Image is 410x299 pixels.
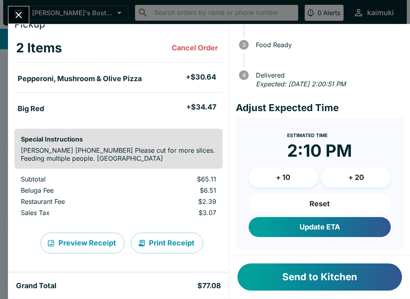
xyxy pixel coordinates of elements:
[16,40,62,56] h3: 2 Items
[287,140,352,161] time: 2:10 PM
[321,167,391,187] button: + 20
[21,197,129,205] p: Restaurant Fee
[252,72,404,79] span: Delivered
[142,186,216,194] p: $6.51
[252,41,404,48] span: Food Ready
[21,135,216,143] h6: Special Instructions
[14,34,223,122] table: orders table
[142,209,216,217] p: $3.07
[18,74,142,84] h5: Pepperoni, Mushroom & Olive Pizza
[287,132,328,138] span: Estimated Time
[14,18,45,30] span: Pickup
[21,186,129,194] p: Beluga Fee
[131,233,203,253] button: Print Receipt
[40,233,125,253] button: Preview Receipt
[197,281,221,291] h5: $77.08
[242,72,245,78] text: 4
[21,175,129,183] p: Subtotal
[249,167,318,187] button: + 10
[18,104,44,114] h5: Big Red
[14,175,223,220] table: orders table
[236,102,404,114] h4: Adjust Expected Time
[169,40,221,56] button: Cancel Order
[142,197,216,205] p: $2.39
[21,146,216,162] p: [PERSON_NAME] [PHONE_NUMBER] Please cut for more slices. Feeding multiple people. [GEOGRAPHIC_DATA]
[237,263,402,291] button: Send to Kitchen
[186,72,216,82] h5: + $30.64
[142,175,216,183] p: $65.11
[242,42,245,48] text: 3
[21,209,129,217] p: Sales Tax
[256,80,346,88] em: Expected: [DATE] 2:00:51 PM
[186,102,216,112] h5: + $34.47
[249,217,391,237] button: Update ETA
[8,6,29,24] button: Close
[249,194,391,214] button: Reset
[16,281,56,291] h5: Grand Total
